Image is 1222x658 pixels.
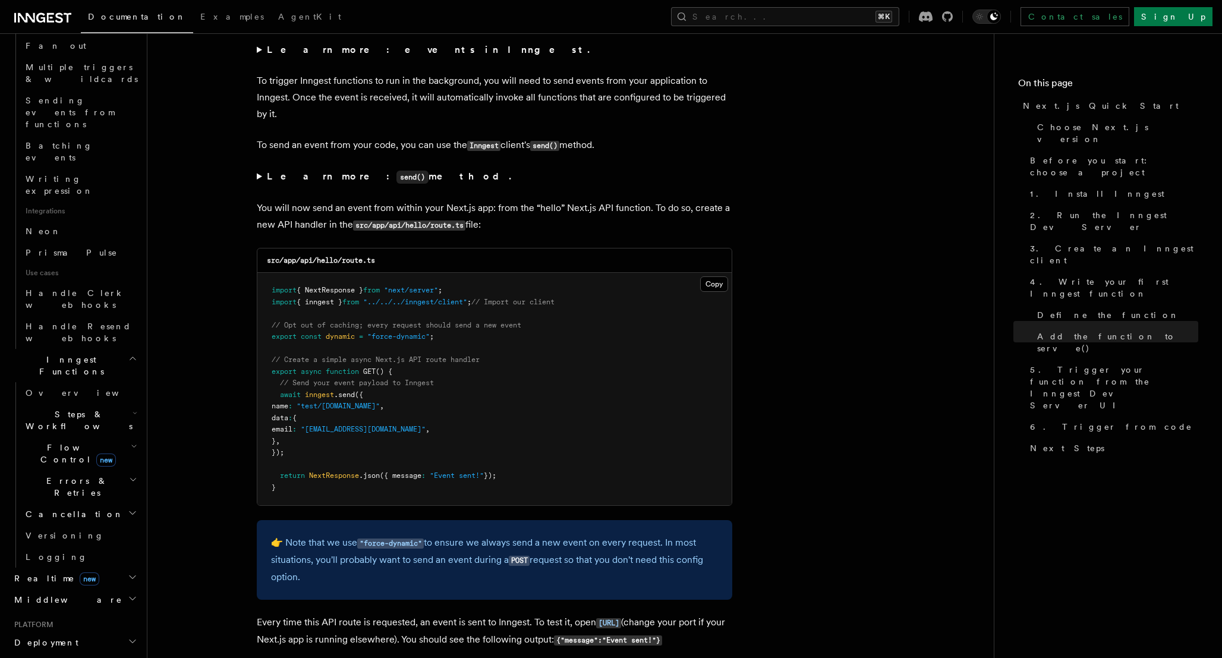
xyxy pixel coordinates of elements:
[467,141,500,151] code: Inngest
[353,221,465,231] code: src/app/api/hello/route.ts
[471,298,555,306] span: // Import our client
[430,332,434,341] span: ;
[21,168,140,202] a: Writing expression
[467,298,471,306] span: ;
[1025,416,1198,437] a: 6. Trigger from code
[430,471,484,480] span: "Event sent!"
[1021,7,1129,26] a: Contact sales
[363,298,467,306] span: "../../../inngest/client"
[21,408,133,432] span: Steps & Workflows
[21,437,140,470] button: Flow Controlnew
[271,4,348,32] a: AgentKit
[342,298,359,306] span: from
[257,42,732,58] summary: Learn more: events in Inngest.
[26,388,148,398] span: Overview
[384,286,438,294] span: "next/server"
[484,471,496,480] span: });
[21,221,140,242] a: Neon
[21,316,140,349] a: Handle Resend webhooks
[278,12,341,21] span: AgentKit
[26,62,138,84] span: Multiple triggers & wildcards
[21,263,140,282] span: Use cases
[367,332,430,341] span: "force-dynamic"
[26,322,131,343] span: Handle Resend webhooks
[297,402,380,410] span: "test/[DOMAIN_NAME]"
[363,367,376,376] span: GET
[267,171,514,182] strong: Learn more: method.
[671,7,899,26] button: Search...⌘K
[193,4,271,32] a: Examples
[21,503,140,525] button: Cancellation
[359,332,363,341] span: =
[10,632,140,653] button: Deployment
[21,56,140,90] a: Multiple triggers & wildcards
[1030,188,1164,200] span: 1. Install Inngest
[1025,271,1198,304] a: 4. Write your first Inngest function
[301,425,426,433] span: "[EMAIL_ADDRESS][DOMAIN_NAME]"
[1037,330,1198,354] span: Add the function to serve()
[1030,155,1198,178] span: Before you start: choose a project
[700,276,728,292] button: Copy
[1030,364,1198,411] span: 5. Trigger your function from the Inngest Dev Server UI
[257,168,732,185] summary: Learn more:send()method.
[26,248,118,257] span: Prisma Pulse
[1018,76,1198,95] h4: On this page
[596,618,621,628] code: [URL]
[200,12,264,21] span: Examples
[301,367,322,376] span: async
[10,572,99,584] span: Realtime
[26,41,86,51] span: Fan out
[1032,117,1198,150] a: Choose Next.js version
[271,534,718,585] p: 👉 Note that we use to ensure we always send a new event on every request. In most situations, you...
[257,73,732,122] p: To trigger Inngest functions to run in the background, you will need to send events from your app...
[380,471,421,480] span: ({ message
[1030,209,1198,233] span: 2. Run the Inngest Dev Server
[267,44,592,55] strong: Learn more: events in Inngest.
[292,425,297,433] span: :
[1025,150,1198,183] a: Before you start: choose a project
[359,471,380,480] span: .json
[421,471,426,480] span: :
[875,11,892,23] kbd: ⌘K
[21,442,131,465] span: Flow Control
[272,332,297,341] span: export
[1030,276,1198,300] span: 4. Write your first Inngest function
[21,242,140,263] a: Prisma Pulse
[272,286,297,294] span: import
[81,4,193,33] a: Documentation
[10,589,140,610] button: Middleware
[509,556,530,566] code: POST
[10,594,122,606] span: Middleware
[21,525,140,546] a: Versioning
[1025,437,1198,459] a: Next Steps
[26,288,125,310] span: Handle Clerk webhooks
[357,539,424,549] code: "force-dynamic"
[21,282,140,316] a: Handle Clerk webhooks
[1018,95,1198,117] a: Next.js Quick Start
[272,414,288,422] span: data
[272,402,288,410] span: name
[10,637,78,648] span: Deployment
[257,200,732,234] p: You will now send an event from within your Next.js app: from the “hello” Next.js API function. T...
[396,171,429,184] code: send()
[972,10,1001,24] button: Toggle dark mode
[554,635,662,646] code: {"message":"Event sent!"}
[1025,183,1198,204] a: 1. Install Inngest
[272,321,521,329] span: // Opt out of caching; every request should send a new event
[280,391,301,399] span: await
[334,391,355,399] span: .send
[10,568,140,589] button: Realtimenew
[438,286,442,294] span: ;
[280,471,305,480] span: return
[363,286,380,294] span: from
[272,425,292,433] span: email
[1025,359,1198,416] a: 5. Trigger your function from the Inngest Dev Server UI
[530,141,559,151] code: send()
[297,298,342,306] span: { inngest }
[272,437,276,445] span: }
[21,475,129,499] span: Errors & Retries
[309,471,359,480] span: NextResponse
[26,226,61,236] span: Neon
[272,367,297,376] span: export
[267,256,375,265] code: src/app/api/hello/route.ts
